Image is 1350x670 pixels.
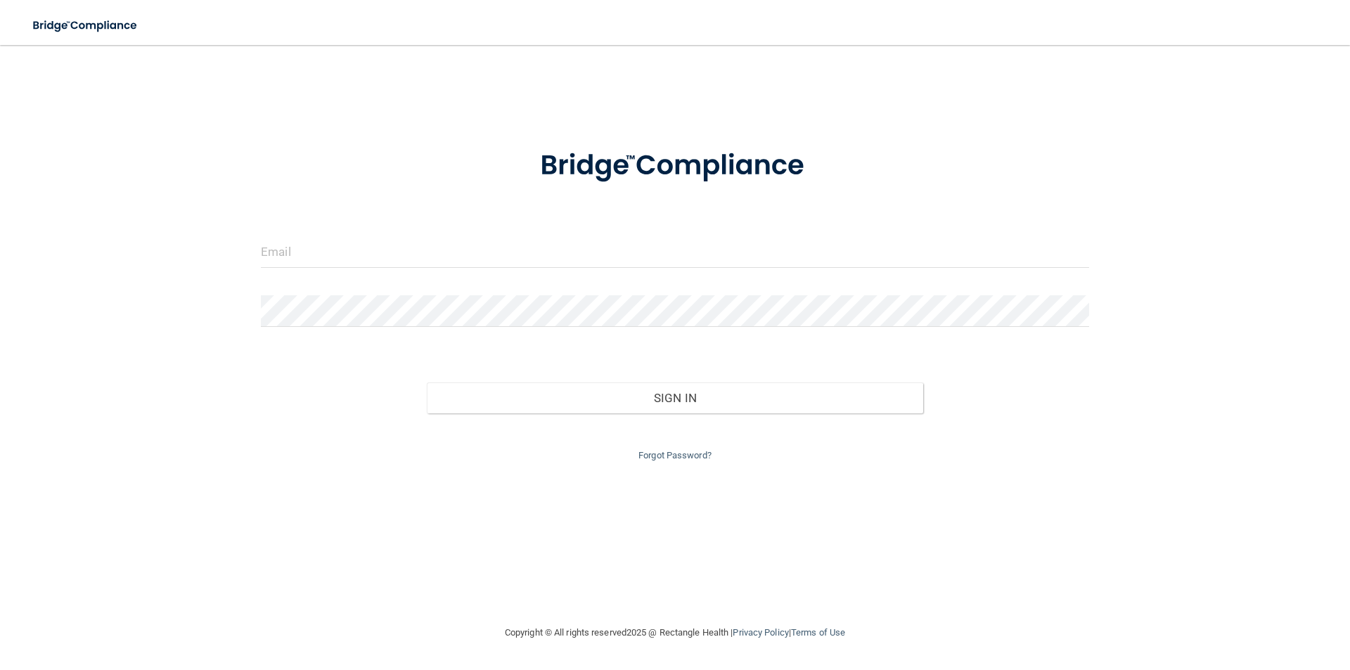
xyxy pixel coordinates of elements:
[21,11,150,40] img: bridge_compliance_login_screen.278c3ca4.svg
[791,627,845,638] a: Terms of Use
[638,450,712,460] a: Forgot Password?
[427,382,924,413] button: Sign In
[733,627,788,638] a: Privacy Policy
[418,610,932,655] div: Copyright © All rights reserved 2025 @ Rectangle Health | |
[511,129,839,202] img: bridge_compliance_login_screen.278c3ca4.svg
[261,236,1089,268] input: Email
